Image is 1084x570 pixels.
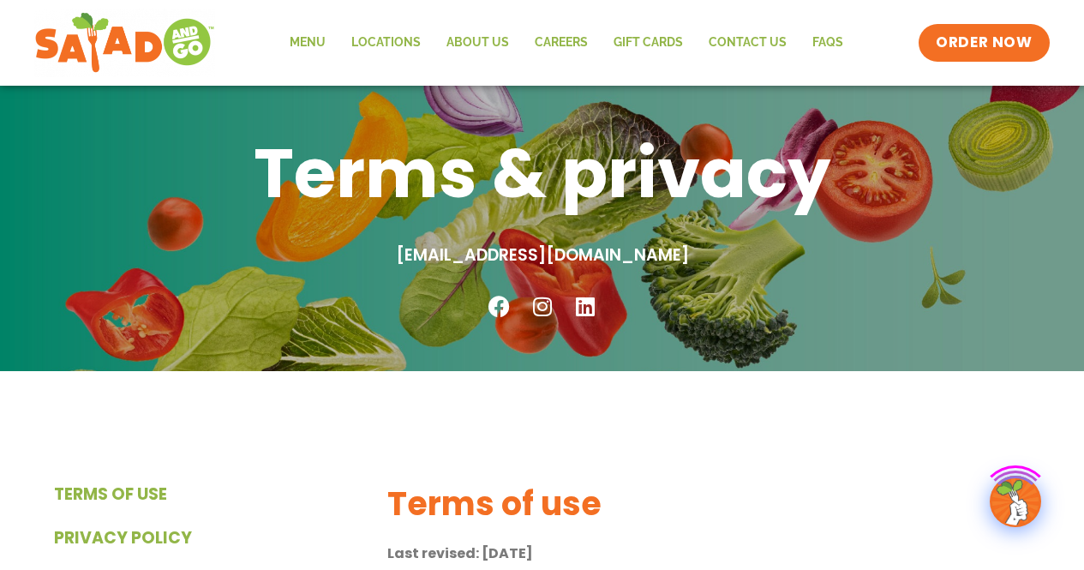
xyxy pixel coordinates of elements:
a: Menu [277,23,338,63]
span: ORDER NOW [936,33,1032,53]
h2: Terms of use [387,483,1021,525]
img: new-SAG-logo-768×292 [34,9,215,77]
h1: Terms & privacy [97,129,988,218]
a: Careers [522,23,601,63]
b: Last revised: [DATE] [387,543,533,563]
a: Contact Us [696,23,800,63]
nav: Menu [277,23,856,63]
a: [EMAIL_ADDRESS][DOMAIN_NAME] [396,243,689,267]
a: FAQs [800,23,856,63]
a: Locations [338,23,434,63]
a: About Us [434,23,522,63]
span: Privacy policy [54,526,192,551]
a: ORDER NOW [919,24,1049,62]
a: Terms of use [54,483,380,507]
span: Terms of use [54,483,167,507]
a: Privacy policy [54,526,380,551]
a: GIFT CARDS [601,23,696,63]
